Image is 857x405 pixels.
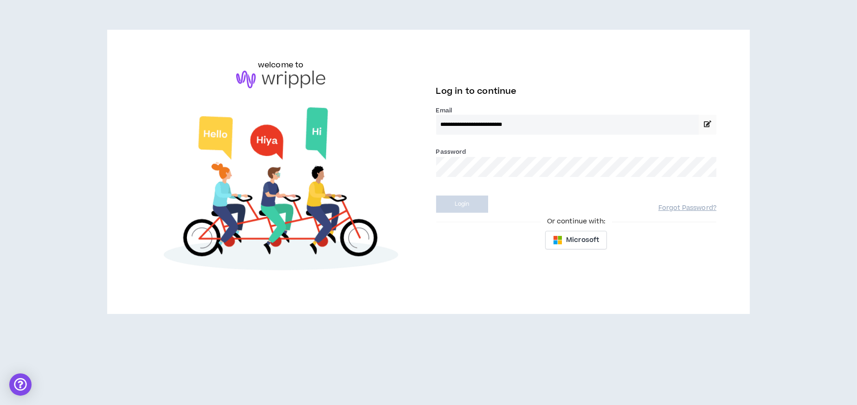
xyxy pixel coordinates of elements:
img: logo-brand.png [236,71,325,88]
button: Microsoft [545,231,607,249]
span: Or continue with: [541,216,612,227]
span: Log in to continue [436,85,517,97]
span: Microsoft [566,235,599,245]
img: Welcome to Wripple [141,98,421,285]
div: Open Intercom Messenger [9,373,32,396]
button: Login [436,196,488,213]
a: Forgot Password? [658,204,716,213]
h6: welcome to [258,59,304,71]
label: Email [436,106,717,115]
label: Password [436,148,466,156]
